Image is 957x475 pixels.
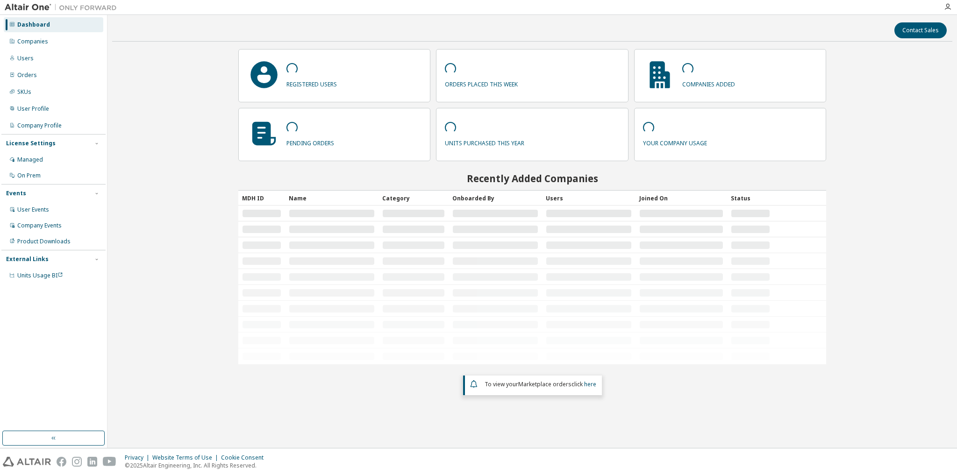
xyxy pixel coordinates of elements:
h2: Recently Added Companies [238,172,827,184]
div: Users [546,191,632,206]
div: Cookie Consent [221,454,269,461]
div: Orders [17,71,37,79]
img: Altair One [5,3,121,12]
div: License Settings [6,140,56,147]
div: User Profile [17,105,49,113]
em: Marketplace orders [518,380,571,388]
div: User Events [17,206,49,213]
span: To view your click [485,380,596,388]
img: linkedin.svg [87,457,97,467]
img: youtube.svg [103,457,116,467]
div: On Prem [17,172,41,179]
div: Dashboard [17,21,50,28]
div: SKUs [17,88,31,96]
div: Company Events [17,222,62,229]
a: here [584,380,596,388]
div: Website Terms of Use [152,454,221,461]
div: Category [382,191,445,206]
button: Contact Sales [894,22,947,38]
div: External Links [6,255,49,263]
div: Managed [17,156,43,163]
div: MDH ID [242,191,281,206]
span: Units Usage BI [17,271,63,279]
img: instagram.svg [72,457,82,467]
p: units purchased this year [445,136,524,147]
div: Company Profile [17,122,62,129]
div: Name [289,191,375,206]
div: Product Downloads [17,238,71,245]
p: orders placed this week [445,78,518,88]
p: your company usage [643,136,707,147]
div: Companies [17,38,48,45]
div: Users [17,55,34,62]
img: facebook.svg [57,457,66,467]
p: pending orders [286,136,334,147]
p: © 2025 Altair Engineering, Inc. All Rights Reserved. [125,461,269,469]
p: companies added [682,78,735,88]
div: Status [731,191,770,206]
div: Joined On [639,191,724,206]
img: altair_logo.svg [3,457,51,467]
div: Events [6,190,26,197]
p: registered users [286,78,337,88]
div: Onboarded By [452,191,538,206]
div: Privacy [125,454,152,461]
